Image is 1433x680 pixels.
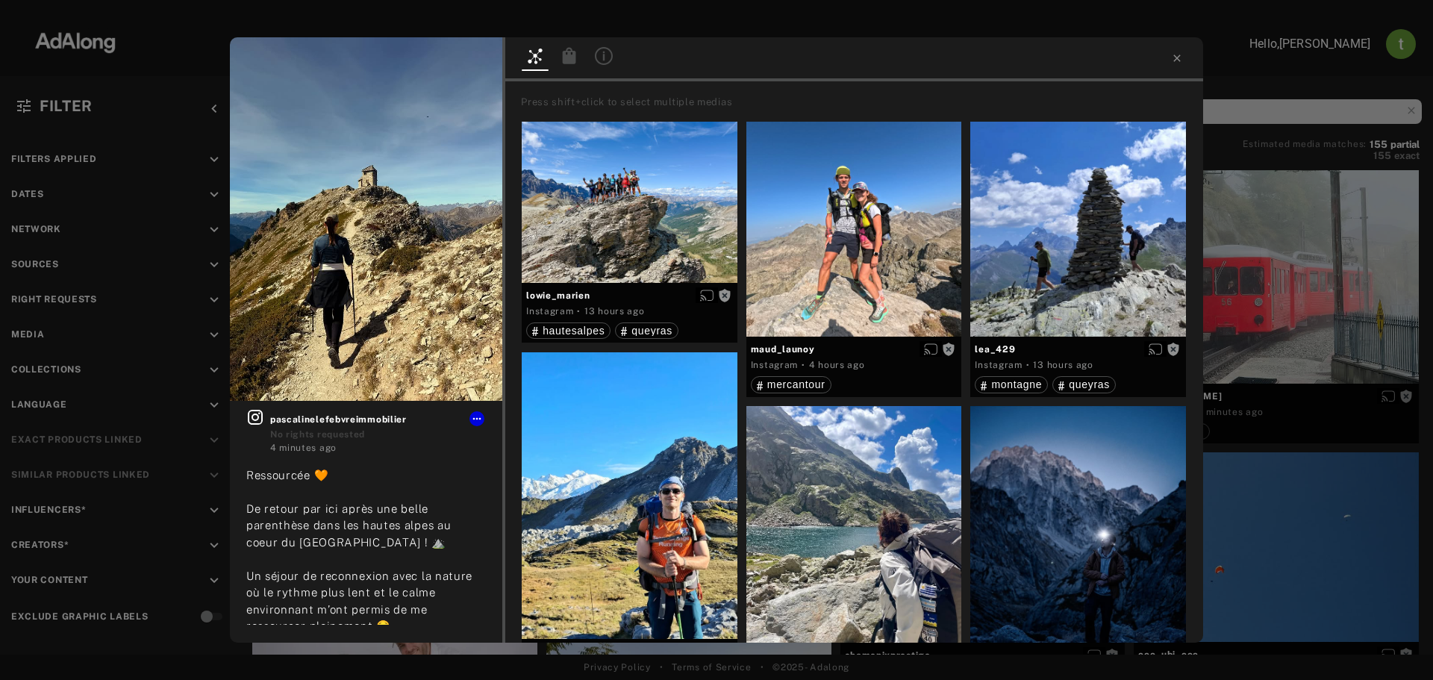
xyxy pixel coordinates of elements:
[577,305,581,317] span: ·
[1026,359,1030,371] span: ·
[757,379,825,390] div: mercantour
[1144,341,1167,357] button: Enable diffusion on this media
[751,343,958,356] span: maud_launoy
[767,378,825,390] span: mercantour
[521,95,1198,110] div: Press shift+click to select multiple medias
[975,343,1181,356] span: lea_429
[270,443,337,453] time: 2025-09-22T09:56:27.000Z
[526,289,733,302] span: lowie_marien
[631,325,672,337] span: queyras
[920,341,942,357] button: Enable diffusion on this media
[1058,379,1110,390] div: queyras
[942,343,955,354] span: Rights not requested
[621,325,672,336] div: queyras
[809,360,865,370] time: 2025-09-22T06:17:16.000Z
[751,358,798,372] div: Instagram
[1069,378,1110,390] span: queyras
[543,325,605,337] span: hautesalpes
[696,287,718,303] button: Enable diffusion on this media
[1033,360,1093,370] time: 2025-09-21T20:36:40.000Z
[991,378,1042,390] span: montagne
[584,306,644,316] time: 2025-09-21T20:40:20.000Z
[1358,608,1433,680] iframe: Chat Widget
[270,429,365,440] span: No rights requested
[270,413,486,426] span: pascalinelefebvreimmobilier
[975,358,1022,372] div: Instagram
[532,325,605,336] div: hautesalpes
[802,359,805,371] span: ·
[526,305,573,318] div: Instagram
[981,379,1042,390] div: montagne
[718,290,731,300] span: Rights not requested
[230,37,502,401] img: 552579210_17875517991417474_7276942128737697850_n.jpg
[1167,343,1180,354] span: Rights not requested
